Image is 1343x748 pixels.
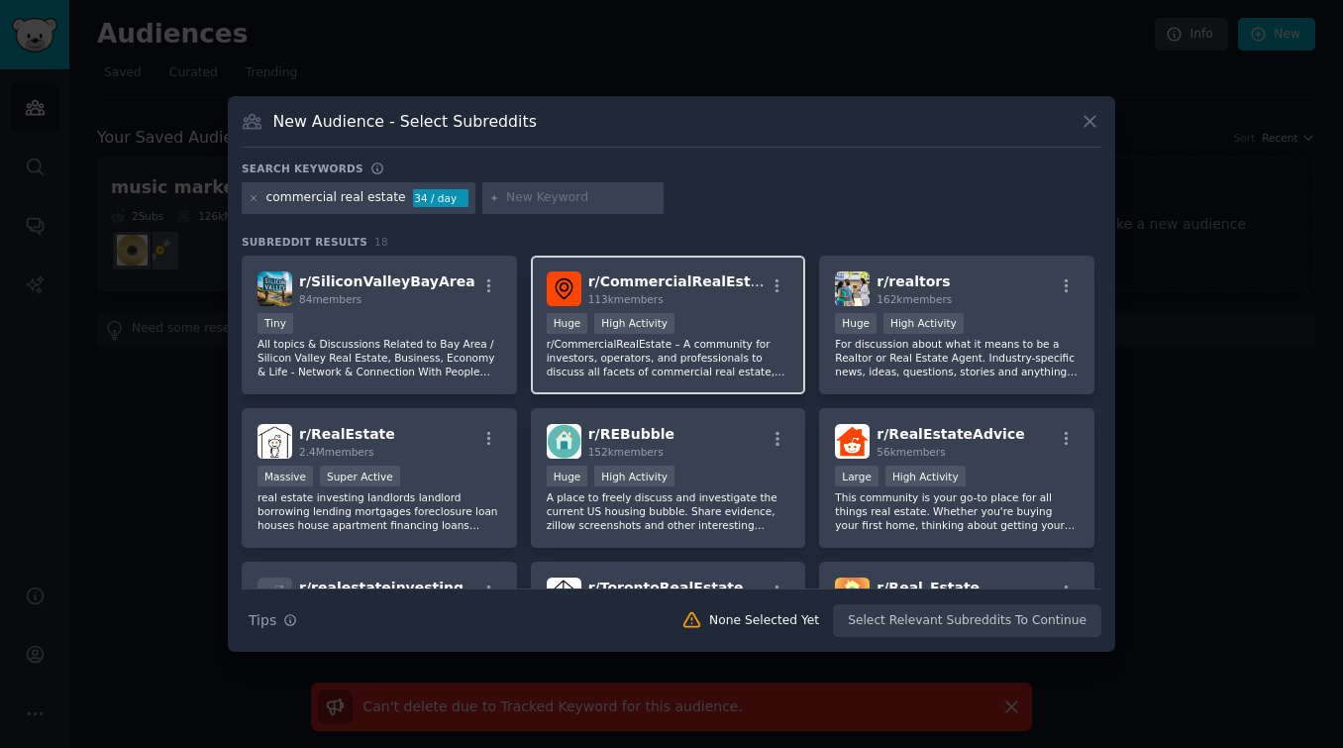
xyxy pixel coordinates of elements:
img: CommercialRealEstate [547,271,581,306]
p: This community is your go-to place for all things real estate. Whether you're buying your first h... [835,490,1079,532]
div: commercial real estate [266,189,406,207]
span: 162k members [877,293,952,305]
div: High Activity [883,313,964,334]
img: TorontoRealEstate [547,578,581,612]
div: Large [835,466,878,486]
p: All topics & Discussions Related to Bay Area / Silicon Valley Real Estate, Business, Economy & Li... [258,337,501,378]
p: For discussion about what it means to be a Realtor or Real Estate Agent. Industry-specific news, ... [835,337,1079,378]
div: Massive [258,466,313,486]
div: Huge [835,313,877,334]
input: New Keyword [506,189,657,207]
h3: New Audience - Select Subreddits [273,111,537,132]
span: r/ SiliconValleyBayArea [299,273,475,289]
div: Huge [547,313,588,334]
img: Real_Estate [835,578,870,612]
img: SiliconValleyBayArea [258,271,292,306]
span: r/ CommercialRealEstate [588,273,776,289]
span: 113k members [588,293,664,305]
span: r/ realtors [877,273,950,289]
img: realtors [835,271,870,306]
p: r/CommercialRealEstate – A community for investors, operators, and professionals to discuss all f... [547,337,790,378]
p: real estate investing landlords landlord borrowing lending mortgages foreclosure loan houses hous... [258,490,501,532]
button: Tips [242,603,304,638]
span: r/ Real_Estate [877,580,980,595]
div: None Selected Yet [709,612,819,630]
span: 84 members [299,293,362,305]
span: r/ RealEstate [299,426,395,442]
img: REBubble [547,424,581,459]
div: 34 / day [413,189,468,207]
div: Tiny [258,313,293,334]
span: 18 [374,236,388,248]
div: High Activity [885,466,966,486]
span: 152k members [588,446,664,458]
p: A place to freely discuss and investigate the current US housing bubble. Share evidence, zillow s... [547,490,790,532]
img: RealEstateAdvice [835,424,870,459]
span: r/ REBubble [588,426,674,442]
span: r/ RealEstateAdvice [877,426,1024,442]
span: 56k members [877,446,945,458]
span: Tips [249,610,276,631]
img: RealEstate [258,424,292,459]
span: Subreddit Results [242,235,367,249]
span: r/ realestateinvesting [299,580,464,595]
div: High Activity [594,466,674,486]
span: r/ TorontoRealEstate [588,580,744,595]
div: Super Active [320,466,400,486]
span: 2.4M members [299,446,374,458]
div: High Activity [594,313,674,334]
div: Huge [547,466,588,486]
h3: Search keywords [242,161,363,175]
